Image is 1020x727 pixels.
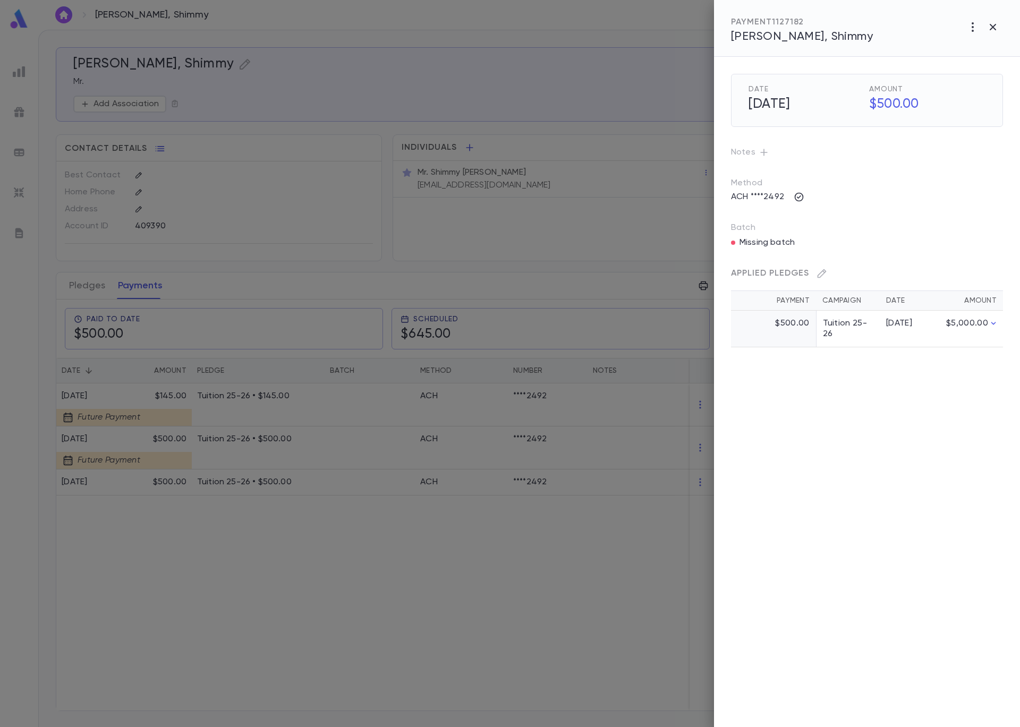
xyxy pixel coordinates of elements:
span: [PERSON_NAME], Shimmy [731,31,873,42]
p: Missing batch [739,237,795,248]
th: Date [880,291,933,311]
p: Batch [731,223,1003,233]
span: Applied Pledges [731,269,809,278]
th: Payment [731,291,816,311]
div: [DATE] [886,318,926,329]
p: Notes [731,144,1003,161]
h5: [DATE] [742,93,865,116]
td: $500.00 [731,311,816,347]
th: Amount [933,291,1003,311]
div: PAYMENT 1127182 [731,17,873,28]
td: $5,000.00 [933,311,1003,347]
td: Tuition 25-26 [816,311,880,347]
p: Method [731,178,784,189]
th: Campaign [816,291,880,311]
span: Date [749,85,865,93]
h5: $500.00 [863,93,985,116]
span: Amount [869,85,985,93]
